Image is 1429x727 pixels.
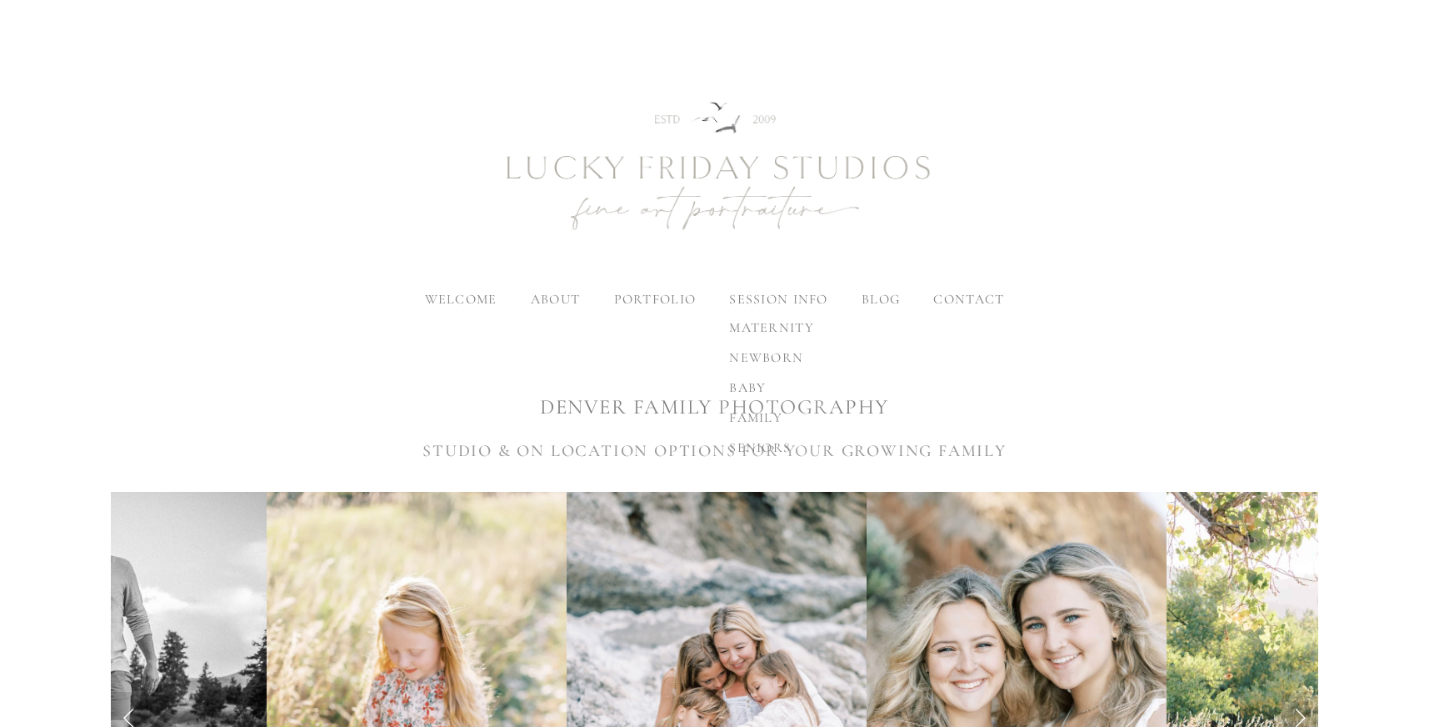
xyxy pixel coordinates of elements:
[716,403,827,433] a: family
[716,313,827,343] a: maternity
[729,439,791,456] span: seniors
[716,373,827,403] a: baby
[614,291,697,308] label: portfolio
[111,439,1318,464] h3: STUDIO & ON LOCATION OPTIONS FOR YOUR GROWING FAMILY
[729,349,803,366] span: newborn
[111,393,1318,422] h1: DENVER FAMILY PHOTOGRAPHY
[716,433,827,463] a: seniors
[862,291,900,308] a: blog
[729,319,814,336] span: maternity
[531,291,580,308] label: about
[415,43,1015,293] img: Newborn Photography Denver | Lucky Friday Studios
[729,291,827,308] label: session info
[729,409,782,426] span: family
[716,343,827,373] a: newborn
[933,291,1004,308] a: contact
[729,379,766,396] span: baby
[425,291,497,308] a: welcome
